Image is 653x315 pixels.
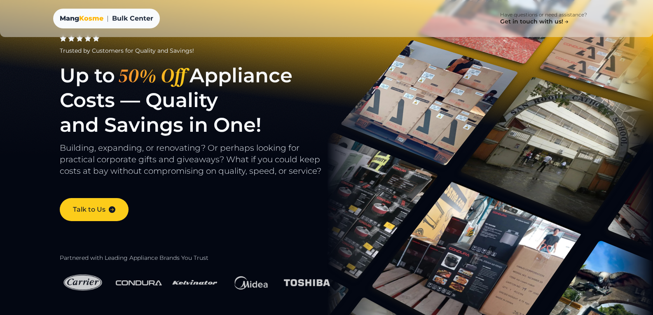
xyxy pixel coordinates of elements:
[116,275,162,290] img: Condura Logo
[60,254,345,262] h2: Partnered with Leading Appliance Brands You Trust
[107,14,109,23] span: |
[60,198,129,221] a: Talk to Us
[284,274,330,291] img: Toshiba Logo
[487,7,600,30] a: Have questions or need assistance? Get in touch with us!
[115,63,190,88] span: 50% Off
[60,63,345,137] h1: Up to Appliance Costs — Quality and Savings in One!
[500,18,570,26] h4: Get in touch with us!
[79,14,103,22] span: Kosme
[172,268,218,297] img: Kelvinator Logo
[228,268,274,297] img: Midea Logo
[60,47,345,55] div: Trusted by Customers for Quality and Savings!
[60,142,345,185] p: Building, expanding, or renovating? Or perhaps looking for practical corporate gifts and giveaway...
[60,14,103,23] div: Mang
[112,14,153,23] span: Bulk Center
[500,12,587,18] p: Have questions or need assistance?
[60,14,103,23] a: MangKosme
[60,268,106,297] img: Carrier Logo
